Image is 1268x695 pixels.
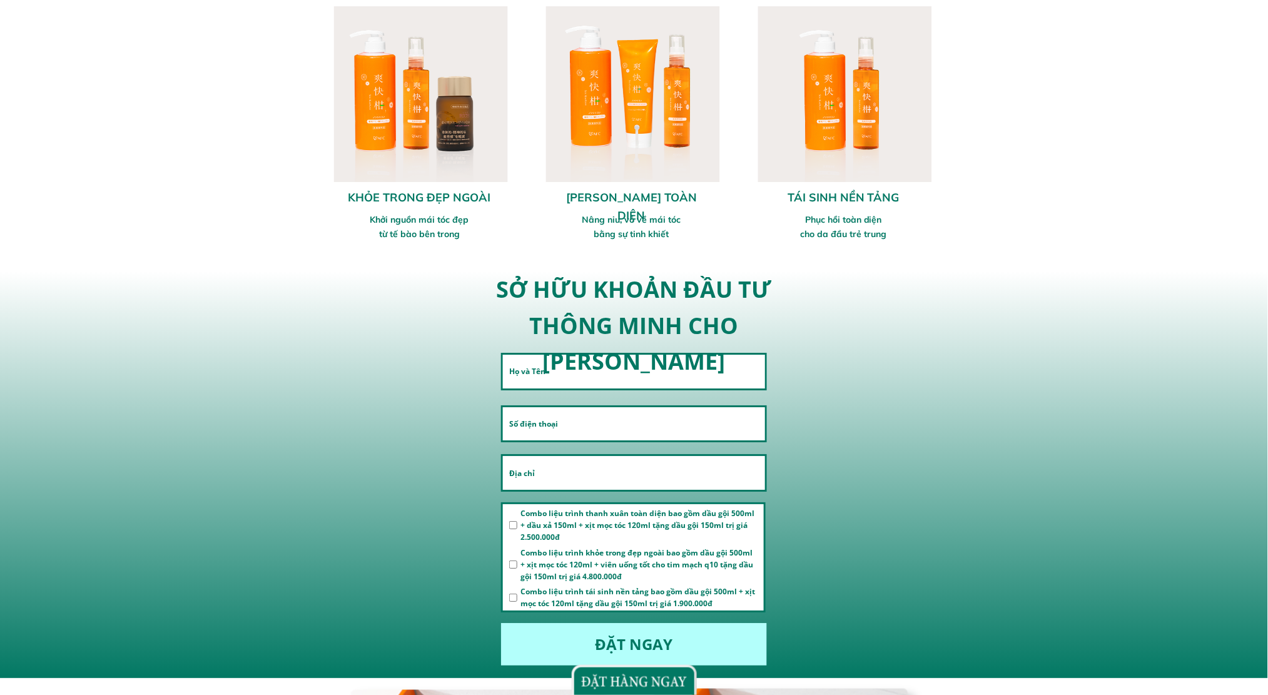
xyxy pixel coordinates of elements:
[348,189,491,207] h3: Khỏe trong đẹp ngoài
[552,213,712,241] div: Nâng niu, vỗ về mái tóc bằng sự tinh khiết
[773,189,915,207] h3: Tái sinh nền tảng
[506,407,761,441] input: Số điện thoại
[520,507,758,544] span: Combo liệu trình thanh xuân toàn diện bao gồm dầu gội 500ml + dầu xả 150ml + xịt mọc tóc 120ml tặ...
[520,586,758,609] span: Combo liệu trình tái sinh nền tảng bao gồm dầu gội 500ml + xịt mọc tóc 120ml tặng dầu gội 150ml t...
[501,623,766,666] p: ĐẶT NGAY
[455,271,813,380] h3: SỞ HỮU KHOẢN ĐẦU TƯ THÔNG MINH CHO [PERSON_NAME]
[560,189,703,225] h3: [PERSON_NAME] toàn diện
[520,547,758,583] span: Combo liệu trình khỏe trong đẹp ngoài bao gồm dầu gội 500ml + xịt mọc tóc 120ml + viên uống tốt c...
[340,213,500,241] div: Khởi nguồn mái tóc đẹp từ tế bào bên trong
[764,213,924,241] div: Phục hồi toàn diện cho da đầu trẻ trung
[506,456,761,490] input: Địa chỉ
